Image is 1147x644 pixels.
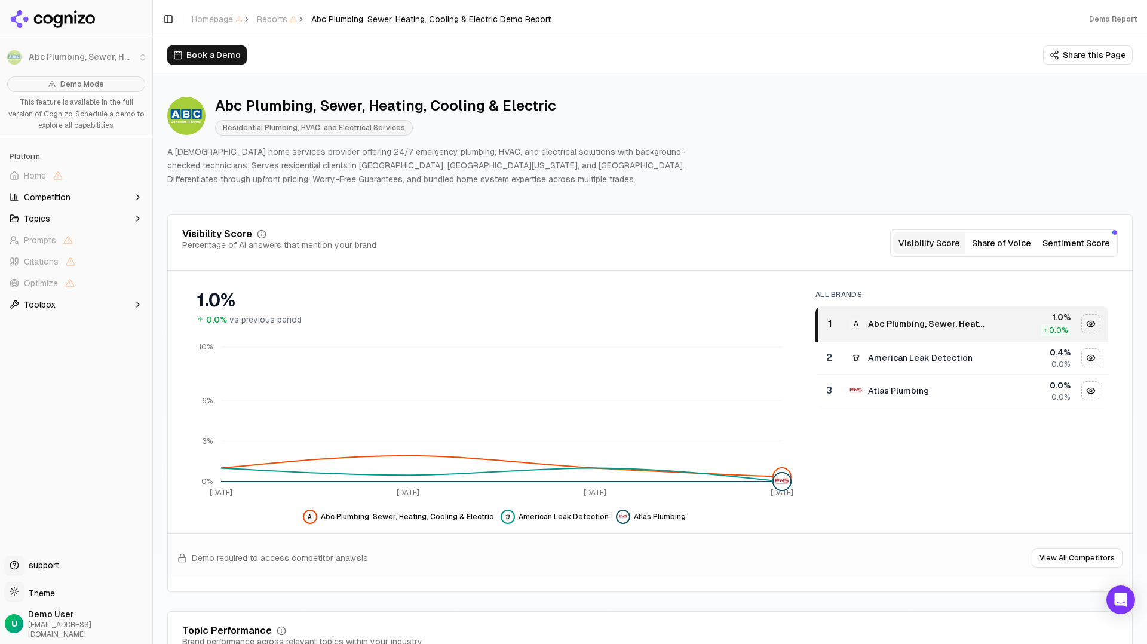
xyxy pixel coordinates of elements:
[1038,232,1115,254] button: Sentiment Score
[167,45,247,65] button: Book a Demo
[229,314,302,326] span: vs previous period
[11,618,17,630] span: U
[28,620,148,639] span: [EMAIL_ADDRESS][DOMAIN_NAME]
[893,232,965,254] button: Visibility Score
[24,256,59,268] span: Citations
[199,343,213,352] tspan: 10%
[817,375,1108,407] tr: 3atlas plumbingAtlas Plumbing0.0%0.0%Hide atlas plumbing data
[1081,348,1100,367] button: Hide american leak detection data
[995,311,1071,323] div: 1.0 %
[182,626,272,636] div: Topic Performance
[203,437,213,446] tspan: 3%
[202,397,213,406] tspan: 6%
[815,306,1108,407] div: Data table
[206,314,227,326] span: 0.0%
[192,552,368,564] span: Demo required to access competitor analysis
[868,352,973,364] div: American Leak Detection
[28,608,148,620] span: Demo User
[501,510,609,524] button: Hide american leak detection data
[24,170,46,182] span: Home
[24,559,59,571] span: support
[201,477,213,487] tspan: 0%
[1081,381,1100,400] button: Hide atlas plumbing data
[584,488,606,498] tspan: [DATE]
[618,512,628,522] img: atlas plumbing
[849,384,863,398] img: atlas plumbing
[5,295,148,314] button: Toolbox
[774,468,790,485] span: A
[182,239,376,251] div: Percentage of AI answers that mention your brand
[5,209,148,228] button: Topics
[210,488,232,498] tspan: [DATE]
[5,147,148,166] div: Platform
[24,213,50,225] span: Topics
[24,191,70,203] span: Competition
[257,13,297,25] span: Reports
[774,473,790,490] img: atlas plumbing
[503,512,513,522] img: american leak detection
[24,277,58,289] span: Optimize
[192,13,243,25] span: Homepage
[995,346,1071,358] div: 0.4 %
[616,510,686,524] button: Hide atlas plumbing data
[197,290,792,311] div: 1.0%
[215,96,556,115] div: Abc Plumbing, Sewer, Heating, Cooling & Electric
[167,97,206,135] img: ABC Plumbing, Sewer, Heating, Cooling & Electric
[519,512,609,522] span: American Leak Detection
[823,317,837,331] div: 1
[1106,585,1135,614] div: Open Intercom Messenger
[821,351,837,365] div: 2
[303,510,493,524] button: Hide abc plumbing, sewer, heating, cooling & electric data
[771,488,793,498] tspan: [DATE]
[24,234,56,246] span: Prompts
[995,379,1071,391] div: 0.0 %
[215,120,413,136] span: Residential Plumbing, HVAC, and Electrical Services
[305,512,315,522] span: A
[817,342,1108,375] tr: 2american leak detectionAmerican Leak Detection0.4%0.0%Hide american leak detection data
[1032,548,1123,568] button: View All Competitors
[311,13,551,25] span: Abc Plumbing, Sewer, Heating, Cooling & Electric Demo Report
[192,13,551,25] nav: breadcrumb
[167,145,703,186] p: A [DEMOGRAPHIC_DATA] home services provider offering 24/7 emergency plumbing, HVAC, and electrica...
[868,385,929,397] div: Atlas Plumbing
[965,232,1038,254] button: Share of Voice
[817,306,1108,342] tr: 1AAbc Plumbing, Sewer, Heating, Cooling & Electric1.0%0.0%Hide abc plumbing, sewer, heating, cool...
[24,299,56,311] span: Toolbox
[182,229,252,239] div: Visibility Score
[1081,314,1100,333] button: Hide abc plumbing, sewer, heating, cooling & electric data
[7,97,145,132] p: This feature is available in the full version of Cognizo. Schedule a demo to explore all capabili...
[1051,392,1071,402] span: 0.0%
[1049,326,1068,335] span: 0.0 %
[821,384,837,398] div: 3
[849,351,863,365] img: american leak detection
[634,512,686,522] span: Atlas Plumbing
[24,588,55,599] span: Theme
[5,188,148,207] button: Competition
[397,488,419,498] tspan: [DATE]
[1089,14,1137,24] div: Demo Report
[815,290,1108,299] div: All Brands
[60,79,104,89] span: Demo Mode
[868,318,985,330] div: Abc Plumbing, Sewer, Heating, Cooling & Electric
[321,512,493,522] span: Abc Plumbing, Sewer, Heating, Cooling & Electric
[1051,360,1071,369] span: 0.0%
[849,317,863,331] span: A
[1043,45,1133,65] button: Share this Page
